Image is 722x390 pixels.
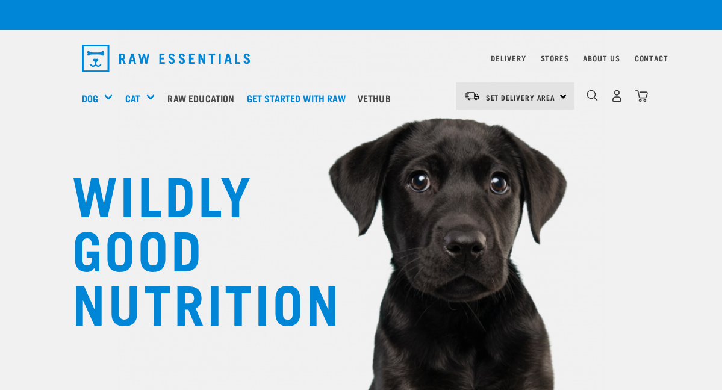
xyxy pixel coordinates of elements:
[583,56,620,60] a: About Us
[587,90,598,101] img: home-icon-1@2x.png
[82,45,251,72] img: Raw Essentials Logo
[486,95,556,99] span: Set Delivery Area
[635,90,648,102] img: home-icon@2x.png
[464,91,480,102] img: van-moving.png
[635,56,668,60] a: Contact
[72,40,650,77] nav: dropdown navigation
[164,74,243,122] a: Raw Education
[611,90,623,102] img: user.png
[82,91,98,105] a: Dog
[541,56,569,60] a: Stores
[125,91,140,105] a: Cat
[244,74,355,122] a: Get started with Raw
[491,56,526,60] a: Delivery
[355,74,400,122] a: Vethub
[72,166,313,328] h1: WILDLY GOOD NUTRITION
